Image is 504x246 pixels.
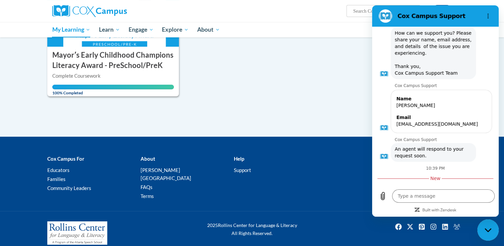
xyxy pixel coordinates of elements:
[477,219,499,241] iframe: Button to launch messaging window, conversation in progress
[47,176,66,182] a: Families
[440,221,450,232] a: Linkedin
[52,26,90,34] span: My Learning
[234,156,244,162] b: Help
[129,26,154,34] span: Engage
[193,22,224,37] a: About
[428,221,439,232] a: Instagram
[140,193,154,199] a: Terms
[197,26,220,34] span: About
[48,22,95,37] a: My Learning
[416,221,427,232] img: Pinterest icon
[234,167,251,173] a: Support
[182,221,322,237] div: Rollins Center for Language & Literacy All Rights Reserved.
[95,22,124,37] a: Learn
[52,50,174,71] h3: Mayorʹs Early Childhood Champions Literacy Award - PreSchool/PreK
[451,221,462,232] img: Facebook group icon
[140,184,152,190] a: FAQs
[99,26,120,34] span: Learn
[47,156,84,162] b: Cox Campus For
[207,222,218,228] span: 2025
[451,221,462,232] a: Facebook Group
[416,221,427,232] a: Pinterest
[352,7,406,15] input: Search Courses
[393,221,404,232] img: Facebook icon
[140,167,191,181] a: [PERSON_NAME][GEOGRAPHIC_DATA]
[162,26,189,34] span: Explore
[52,72,174,80] div: Complete Coursework
[432,5,452,16] button: Account Settings
[47,167,70,173] a: Educators
[52,85,174,89] div: Your progress
[440,221,450,232] img: LinkedIn icon
[52,85,174,95] span: 100% Completed
[124,22,158,37] a: Engage
[140,156,155,162] b: About
[372,5,499,217] iframe: Messaging window
[428,221,439,232] img: Instagram icon
[158,22,193,37] a: Explore
[52,5,127,17] img: Cox Campus
[47,185,91,191] a: Community Leaders
[42,22,462,37] div: Main menu
[393,221,404,232] a: Facebook
[405,221,415,232] a: Twitter
[52,5,179,17] a: Cox Campus
[405,221,415,232] img: Twitter icon
[47,221,107,245] img: Rollins Center for Language & Literacy - A Program of the Atlanta Speech School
